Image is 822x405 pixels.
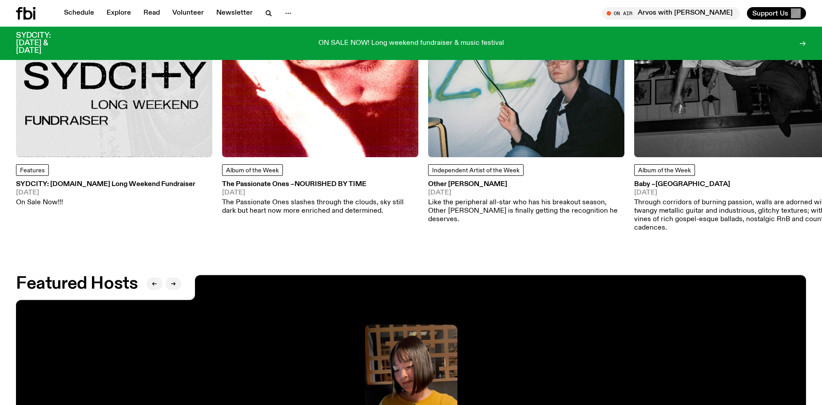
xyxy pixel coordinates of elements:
span: Support Us [752,9,788,17]
a: Read [138,7,165,20]
a: Newsletter [211,7,258,20]
a: Schedule [59,7,99,20]
span: Album of the Week [226,167,279,174]
a: Album of the Week [634,164,695,176]
a: Features [16,164,49,176]
a: Album of the Week [222,164,283,176]
button: Support Us [747,7,806,20]
h3: SYDCITY: [DOMAIN_NAME] Long Weekend Fundraiser [16,181,195,188]
span: [DATE] [222,190,418,196]
span: [GEOGRAPHIC_DATA] [655,181,730,188]
a: The Passionate Ones –Nourished By Time[DATE]The Passionate Ones slashes through the clouds, sky s... [222,181,418,215]
a: Independent Artist of the Week [428,164,524,176]
p: The Passionate Ones slashes through the clouds, sky still dark but heart now more enriched and de... [222,199,418,215]
span: Album of the Week [638,167,691,174]
h2: Featured Hosts [16,276,138,292]
h3: SYDCITY: [DATE] & [DATE] [16,32,73,55]
span: [DATE] [428,190,624,196]
span: Nourished By Time [294,181,366,188]
h3: The Passionate Ones – [222,181,418,188]
span: Independent Artist of the Week [432,167,520,174]
p: On Sale Now!!! [16,199,195,207]
p: ON SALE NOW! Long weekend fundraiser & music festival [318,40,504,48]
span: [DATE] [16,190,195,196]
a: SYDCITY: [DOMAIN_NAME] Long Weekend Fundraiser[DATE]On Sale Now!!! [16,181,195,207]
span: Features [20,167,45,174]
p: Like the peripheral all-star who has his breakout season, Other [PERSON_NAME] is finally getting ... [428,199,624,224]
a: Explore [101,7,136,20]
a: Volunteer [167,7,209,20]
button: On AirArvos with [PERSON_NAME] [602,7,740,20]
h3: Other [PERSON_NAME] [428,181,624,188]
a: Other [PERSON_NAME][DATE]Like the peripheral all-star who has his breakout season, Other [PERSON_... [428,181,624,224]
